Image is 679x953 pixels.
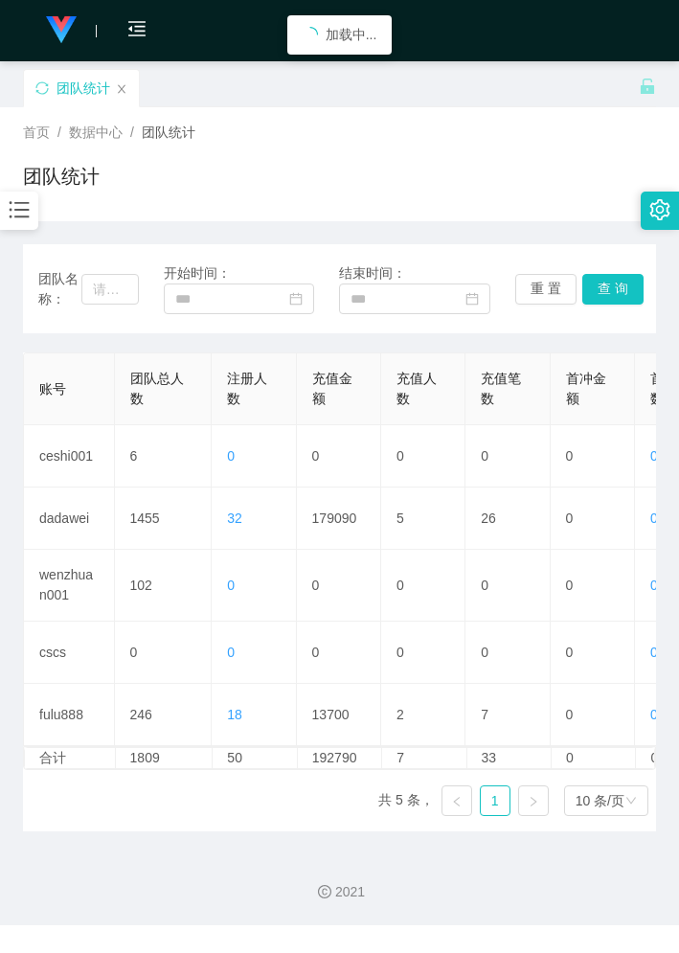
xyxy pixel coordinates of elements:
[46,16,77,43] img: logo.9652507e.png
[576,786,624,815] div: 10 条/页
[465,425,550,488] td: 0
[25,748,116,768] td: 合计
[312,371,352,406] span: 充值金额
[24,622,115,684] td: cscs
[639,78,656,95] i: 图标: unlock
[381,622,465,684] td: 0
[467,748,552,768] td: 33
[23,125,50,140] span: 首页
[382,748,466,768] td: 7
[650,511,658,526] span: 0
[289,292,303,306] i: 图标: calendar
[39,381,66,397] span: 账号
[381,425,465,488] td: 0
[465,292,479,306] i: 图标: calendar
[396,371,437,406] span: 充值人数
[515,274,577,305] button: 重 置
[38,269,81,309] span: 团队名称：
[297,425,381,488] td: 0
[339,265,406,281] span: 结束时间：
[57,70,110,106] div: 团队统计
[451,796,463,807] i: 图标: left
[297,622,381,684] td: 0
[227,578,235,593] span: 0
[142,125,195,140] span: 团队统计
[528,796,539,807] i: 图标: right
[227,371,267,406] span: 注册人数
[57,125,61,140] span: /
[551,684,635,746] td: 0
[303,27,318,42] i: icon: loading
[116,748,214,768] td: 1809
[551,622,635,684] td: 0
[24,488,115,550] td: dadawei
[518,785,549,816] li: 下一页
[24,425,115,488] td: ceshi001
[115,684,213,746] td: 246
[552,748,636,768] td: 0
[69,125,123,140] span: 数据中心
[551,550,635,622] td: 0
[115,425,213,488] td: 6
[551,488,635,550] td: 0
[318,885,331,898] i: 图标: copyright
[465,684,550,746] td: 7
[582,274,644,305] button: 查 询
[115,488,213,550] td: 1455
[465,488,550,550] td: 26
[298,748,382,768] td: 192790
[566,371,606,406] span: 首冲金额
[649,199,670,220] i: 图标: setting
[326,27,377,42] span: 加载中...
[213,748,297,768] td: 50
[104,1,170,62] i: 图标: menu-fold
[650,578,658,593] span: 0
[480,785,510,816] li: 1
[227,448,235,464] span: 0
[650,448,658,464] span: 0
[227,511,242,526] span: 32
[130,125,134,140] span: /
[130,371,184,406] span: 团队总人数
[441,785,472,816] li: 上一页
[24,550,115,622] td: wenzhuan001
[650,645,658,660] span: 0
[650,707,658,722] span: 0
[227,645,235,660] span: 0
[35,81,49,95] i: 图标: sync
[625,795,637,808] i: 图标: down
[381,684,465,746] td: 2
[227,707,242,722] span: 18
[115,622,213,684] td: 0
[115,550,213,622] td: 102
[7,197,32,222] i: 图标: bars
[481,786,509,815] a: 1
[15,882,664,902] div: 2021
[297,488,381,550] td: 179090
[465,622,550,684] td: 0
[23,162,100,191] h1: 团队统计
[81,274,139,305] input: 请输入
[381,550,465,622] td: 0
[297,550,381,622] td: 0
[381,488,465,550] td: 5
[481,371,521,406] span: 充值笔数
[164,265,231,281] span: 开始时间：
[24,684,115,746] td: fulu888
[297,684,381,746] td: 13700
[465,550,550,622] td: 0
[116,83,127,95] i: 图标: close
[551,425,635,488] td: 0
[378,785,434,816] li: 共 5 条，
